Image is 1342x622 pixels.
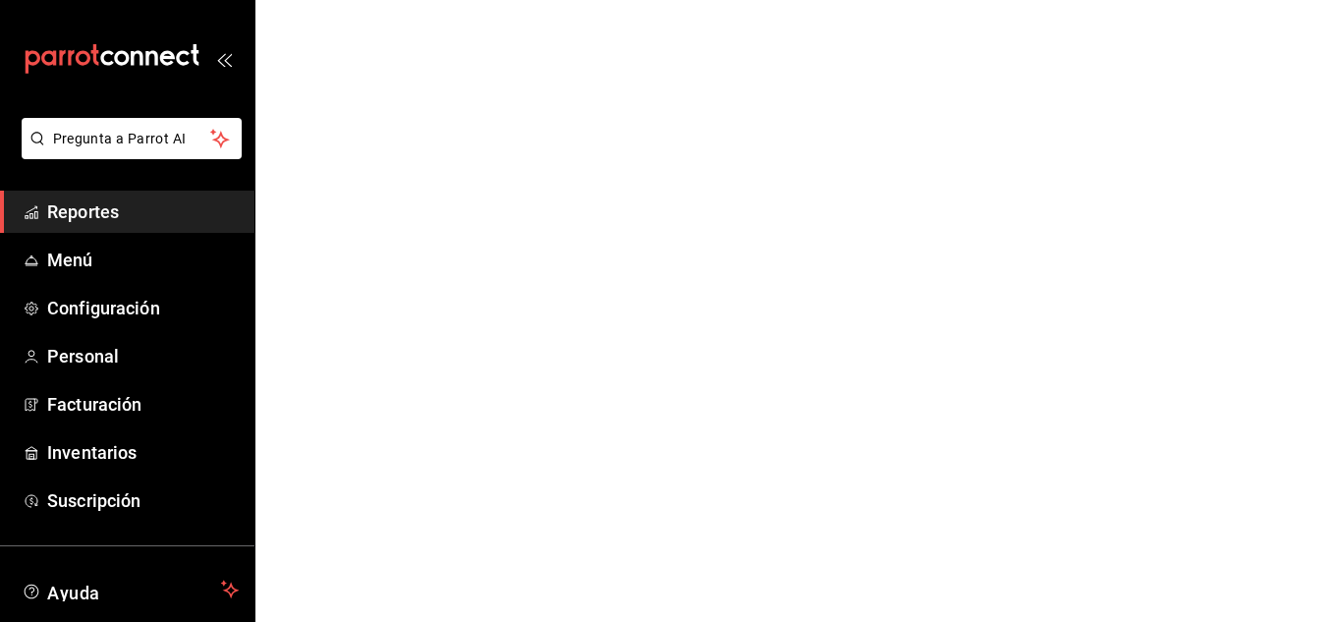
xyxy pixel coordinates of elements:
span: Ayuda [47,578,213,601]
a: Pregunta a Parrot AI [14,142,242,163]
span: Facturación [47,391,239,418]
button: open_drawer_menu [216,51,232,67]
button: Pregunta a Parrot AI [22,118,242,159]
span: Pregunta a Parrot AI [53,129,211,149]
span: Inventarios [47,439,239,466]
span: Personal [47,343,239,369]
span: Configuración [47,295,239,321]
span: Suscripción [47,487,239,514]
span: Reportes [47,198,239,225]
span: Menú [47,247,239,273]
